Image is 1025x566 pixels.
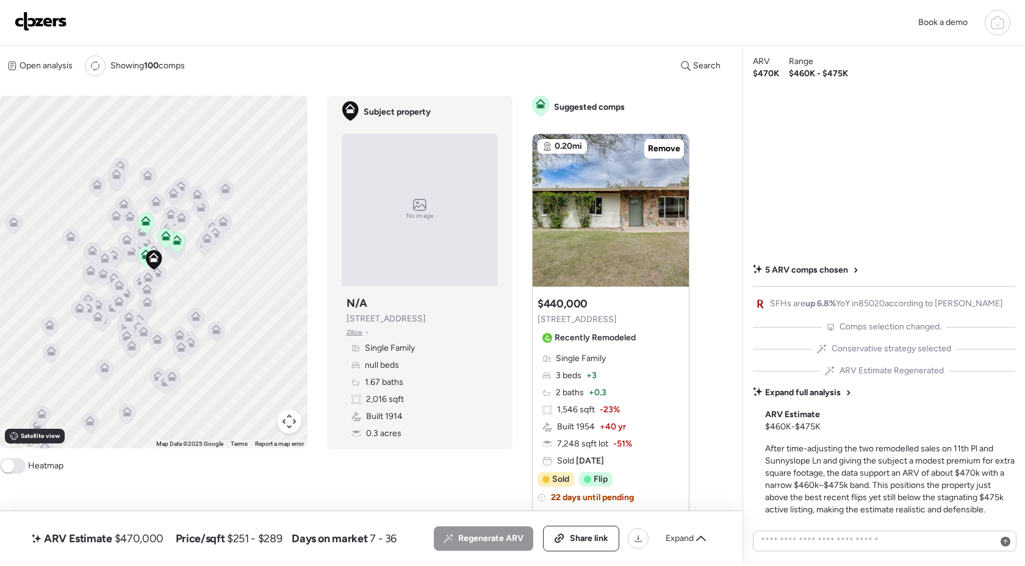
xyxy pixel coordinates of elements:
[3,432,43,448] a: Open this area in Google Maps (opens a new window)
[557,404,595,416] span: 1,546 sqft
[255,440,304,447] a: Report a map error
[555,332,636,344] span: Recently Remodeled
[365,359,399,371] span: null beds
[347,328,363,337] span: Zillow
[589,387,606,399] span: + 0.3
[15,12,67,31] img: Logo
[292,531,367,546] span: Days on market
[918,17,968,27] span: Book a demo
[406,211,433,221] span: No image
[832,343,951,355] span: Conservative strategy selected
[277,409,301,434] button: Map camera controls
[789,56,813,68] span: Range
[44,531,112,546] span: ARV Estimate
[765,409,820,421] span: ARV Estimate
[753,68,779,80] span: $470K
[347,296,367,310] h3: N/A
[156,440,223,447] span: Map Data ©2025 Google
[840,365,944,377] span: ARV Estimate Regenerated
[753,56,770,68] span: ARV
[555,140,582,152] span: 0.20mi
[557,438,608,450] span: 7,248 sqft lot
[805,298,836,309] span: up 6.8%
[765,443,1015,515] span: After time-adjusting the two remodelled sales on 11th Pl and Sunnyslope Ln and giving the subject...
[365,342,415,354] span: Single Family
[28,460,63,472] span: Heatmap
[600,404,620,416] span: -23%
[570,532,608,545] span: Share link
[365,328,369,337] span: •
[557,455,604,467] span: Sold
[231,440,248,447] a: Terms (opens in new tab)
[789,68,848,80] span: $460K - $475K
[554,101,625,113] span: Suggested comps
[586,370,597,382] span: + 3
[364,106,431,118] span: Subject property
[840,321,941,333] span: Comps selection changed.
[552,473,569,485] span: Sold
[556,387,584,399] span: 2 baths
[666,532,694,545] span: Expand
[594,473,608,485] span: Flip
[366,393,404,406] span: 2,016 sqft
[366,428,401,440] span: 0.3 acres
[765,421,821,433] span: $460K - $475K
[538,313,617,326] span: [STREET_ADDRESS]
[648,143,680,155] span: Remove
[227,531,282,546] span: $251 - $289
[176,531,225,546] span: Price/sqft
[556,370,581,382] span: 3 beds
[600,421,626,433] span: + 40 yr
[557,421,595,433] span: Built 1954
[3,432,43,448] img: Google
[574,456,604,466] span: [DATE]
[365,376,403,389] span: 1.67 baths
[551,492,634,504] span: 22 days until pending
[458,532,523,545] span: Regenerate ARV
[538,296,588,311] h3: $440,000
[556,353,606,365] span: Single Family
[21,431,60,441] span: Satellite view
[20,60,73,72] span: Open analysis
[693,60,721,72] span: Search
[347,313,426,325] span: [STREET_ADDRESS]
[144,60,159,71] span: 100
[370,531,397,546] span: 7 - 36
[613,438,632,450] span: -51%
[115,531,164,546] span: $470,000
[765,387,841,399] span: Expand full analysis
[366,410,403,423] span: Built 1914
[110,60,185,72] span: Showing comps
[765,264,848,276] span: 5 ARV comps chosen
[770,298,1003,310] span: SFHs are YoY in 85020 according to [PERSON_NAME]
